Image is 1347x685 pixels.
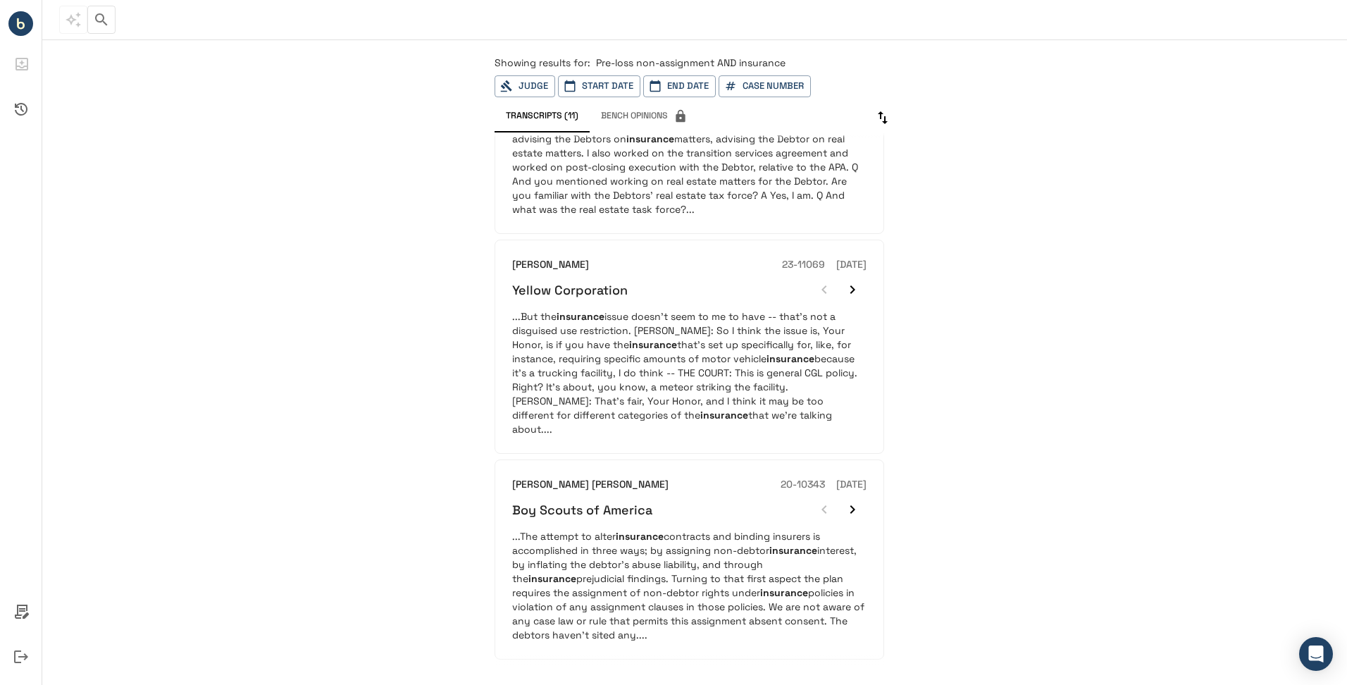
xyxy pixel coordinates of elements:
[769,544,817,557] em: insurance
[512,309,867,436] p: ...But the issue doesn't seem to me to have -- that's not a disguised use restriction. [PERSON_NA...
[629,338,677,351] em: insurance
[495,56,590,69] span: Showing results for:
[495,103,590,130] button: Transcripts (11)
[616,530,664,543] em: insurance
[512,104,867,216] p: ...A The work streams were the (indiscernible) sale process and inventory liquidation, advising t...
[512,477,669,493] h6: [PERSON_NAME] [PERSON_NAME]
[59,6,87,34] span: This feature has been disabled by your account admin.
[528,572,576,585] em: insurance
[601,109,688,123] span: Bench Opinions
[495,75,555,97] button: Judge
[719,75,811,97] button: Case Number
[512,502,652,518] h6: Boy Scouts of America
[590,103,699,130] span: This feature has been disabled by your account admin.
[558,75,640,97] button: Start Date
[557,310,604,323] em: insurance
[512,282,628,298] h6: Yellow Corporation
[836,257,867,273] h6: [DATE]
[596,56,786,69] span: Pre-loss non-assignment AND insurance
[782,257,825,273] h6: 23-11069
[1299,637,1333,671] div: Open Intercom Messenger
[766,352,814,365] em: insurance
[512,529,867,642] p: ...The attempt to alter contracts and binding insurers is accomplished in three ways; by assignin...
[781,477,825,493] h6: 20-10343
[626,132,674,145] em: insurance
[512,257,589,273] h6: [PERSON_NAME]
[836,477,867,493] h6: [DATE]
[760,586,808,599] em: insurance
[643,75,716,97] button: End Date
[700,409,748,421] em: insurance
